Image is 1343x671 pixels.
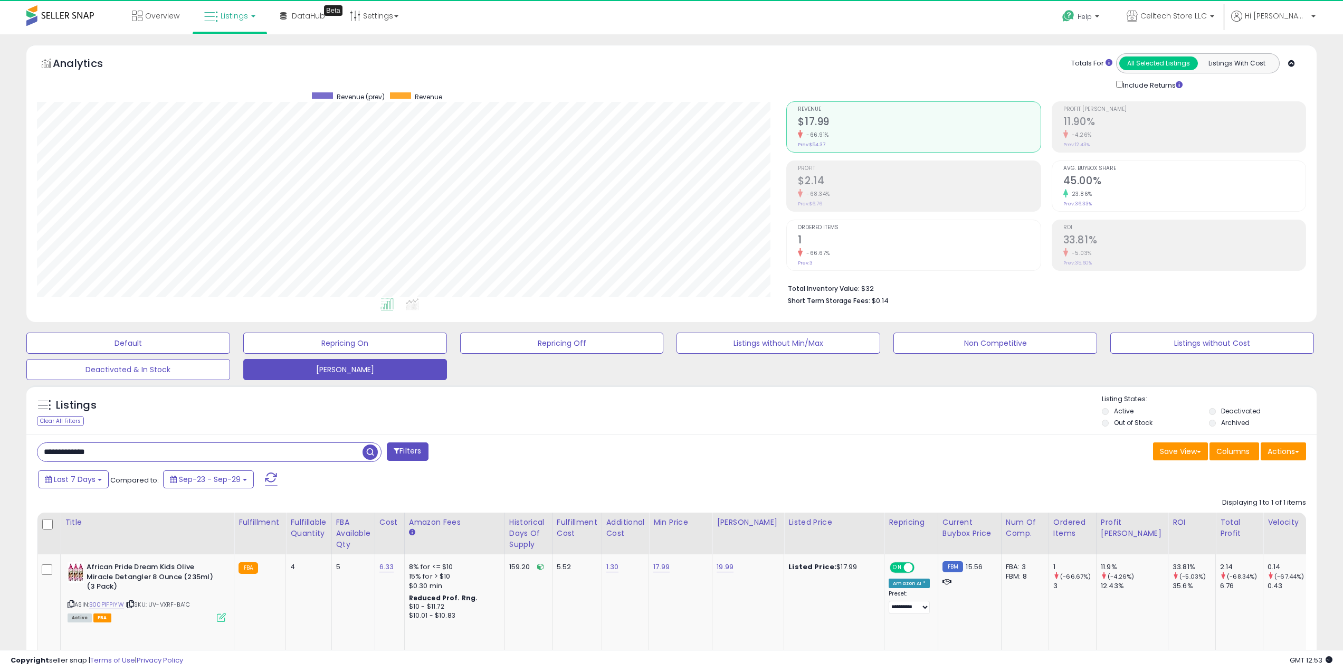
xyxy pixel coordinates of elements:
small: -5.03% [1068,249,1092,257]
div: $17.99 [788,562,876,572]
div: Amazon AI * [889,579,930,588]
h2: $2.14 [798,175,1040,189]
div: 35.6% [1173,581,1215,591]
div: Repricing [889,517,934,528]
h5: Listings [56,398,97,413]
small: Prev: 35.60% [1063,260,1092,266]
span: 2025-10-8 12:53 GMT [1290,655,1332,665]
a: Hi [PERSON_NAME] [1231,11,1316,34]
button: Sep-23 - Sep-29 [163,470,254,488]
small: (-68.34%) [1227,572,1257,581]
h2: 33.81% [1063,234,1306,248]
span: Profit [798,166,1040,172]
div: FBA Available Qty [336,517,370,550]
div: Fulfillable Quantity [290,517,327,539]
button: Listings without Min/Max [677,333,880,354]
div: [PERSON_NAME] [717,517,779,528]
div: Additional Cost [606,517,645,539]
div: Listed Price [788,517,880,528]
span: Avg. Buybox Share [1063,166,1306,172]
button: Listings without Cost [1110,333,1314,354]
span: Ordered Items [798,225,1040,231]
i: Get Help [1062,10,1075,23]
label: Archived [1221,418,1250,427]
div: Include Returns [1108,79,1195,91]
span: All listings currently available for purchase on Amazon [68,613,92,622]
div: Preset: [889,590,930,614]
div: Ordered Items [1053,517,1092,539]
div: 8% for <= $10 [409,562,497,572]
div: Historical Days Of Supply [509,517,548,550]
div: Velocity [1268,517,1306,528]
span: Revenue [798,107,1040,112]
span: OFF [913,563,930,572]
small: 23.86% [1068,190,1092,198]
button: Save View [1153,442,1208,460]
span: Celltech Store LLC [1140,11,1207,21]
button: Deactivated & In Stock [26,359,230,380]
span: Hi [PERSON_NAME] [1245,11,1308,21]
a: 17.99 [653,562,670,572]
div: Title [65,517,230,528]
h2: $17.99 [798,116,1040,130]
b: Listed Price: [788,562,836,572]
span: | SKU: UV-VXRF-BA1C [126,600,190,609]
span: Listings [221,11,248,21]
small: Prev: $6.76 [798,201,822,207]
small: Prev: 3 [798,260,813,266]
div: 159.20 [509,562,544,572]
button: Actions [1261,442,1306,460]
label: Deactivated [1221,407,1261,415]
span: Columns [1216,446,1250,457]
span: 15.56 [966,562,983,572]
span: ROI [1063,225,1306,231]
div: 11.9% [1101,562,1168,572]
div: $0.30 min [409,581,497,591]
span: FBA [93,613,111,622]
small: Prev: 36.33% [1063,201,1092,207]
div: ROI [1173,517,1211,528]
h5: Analytics [53,56,123,73]
span: Revenue (prev) [337,92,385,101]
span: Revenue [415,92,442,101]
div: Fulfillment [239,517,281,528]
div: Tooltip anchor [324,5,342,16]
h2: 45.00% [1063,175,1306,189]
div: 15% for > $10 [409,572,497,581]
a: Help [1054,2,1110,34]
b: African Pride Dream Kids Olive Miracle Detangler 8 Ounce (235ml) (3 Pack) [87,562,215,594]
a: 6.33 [379,562,394,572]
div: 0.43 [1268,581,1310,591]
b: Reduced Prof. Rng. [409,593,478,602]
small: -66.91% [803,131,829,139]
small: (-66.67%) [1060,572,1091,581]
div: 33.81% [1173,562,1215,572]
button: Non Competitive [893,333,1097,354]
a: Privacy Policy [137,655,183,665]
div: Cost [379,517,400,528]
small: -66.67% [803,249,830,257]
div: FBA: 3 [1006,562,1041,572]
span: Profit [PERSON_NAME] [1063,107,1306,112]
button: Last 7 Days [38,470,109,488]
small: Prev: $54.37 [798,141,825,148]
div: 5 [336,562,367,572]
div: Displaying 1 to 1 of 1 items [1222,498,1306,508]
button: Repricing On [243,333,447,354]
span: $0.14 [872,296,889,306]
button: Filters [387,442,428,461]
a: 19.99 [717,562,734,572]
li: $32 [788,281,1298,294]
div: 1 [1053,562,1096,572]
a: Terms of Use [90,655,135,665]
small: FBM [942,561,963,572]
div: Total Profit [1220,517,1259,539]
span: Compared to: [110,475,159,485]
button: Repricing Off [460,333,664,354]
button: [PERSON_NAME] [243,359,447,380]
div: 3 [1053,581,1096,591]
div: Num of Comp. [1006,517,1044,539]
div: 4 [290,562,323,572]
span: Overview [145,11,179,21]
small: -4.26% [1068,131,1092,139]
